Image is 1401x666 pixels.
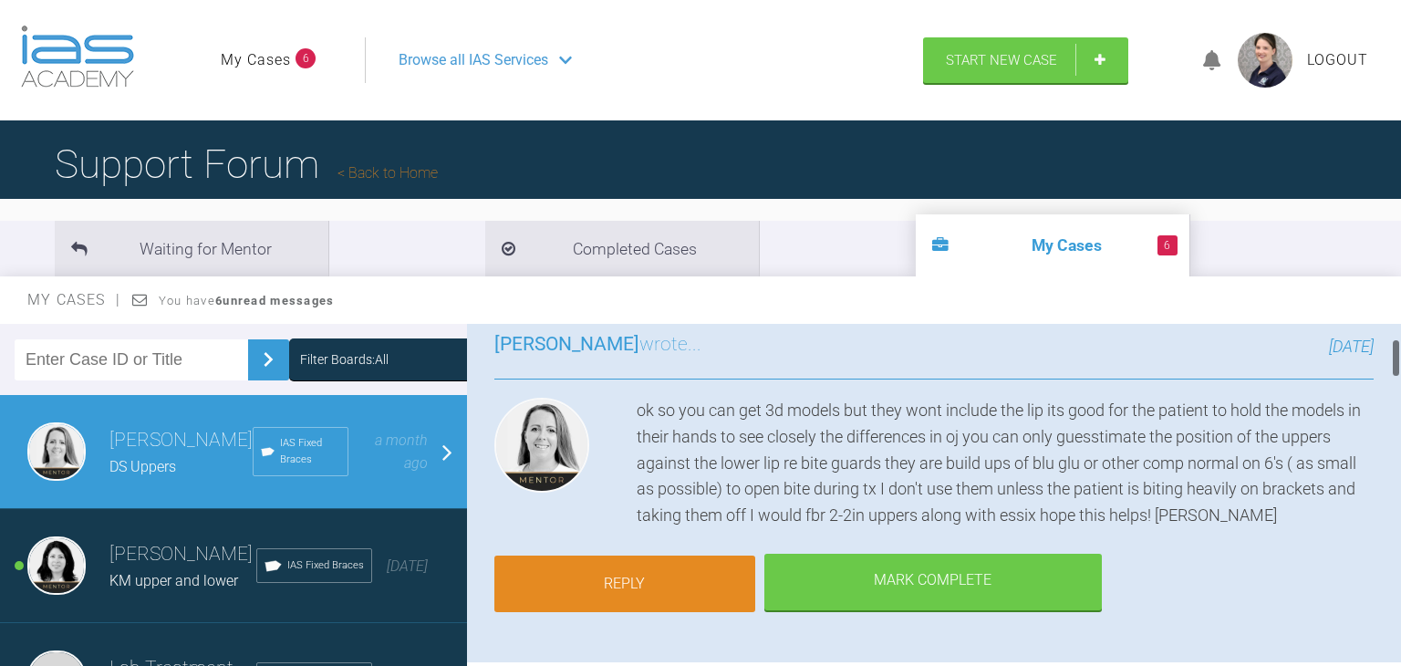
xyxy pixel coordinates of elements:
[215,294,334,307] strong: 6 unread messages
[55,132,438,196] h1: Support Forum
[494,333,639,355] span: [PERSON_NAME]
[916,214,1189,276] li: My Cases
[109,572,238,589] span: KM upper and lower
[494,556,755,612] a: Reply
[923,37,1128,83] a: Start New Case
[109,425,253,456] h3: [PERSON_NAME]
[296,48,316,68] span: 6
[946,52,1057,68] span: Start New Case
[337,164,438,182] a: Back to Home
[287,557,364,574] span: IAS Fixed Braces
[1238,33,1292,88] img: profile.png
[494,398,589,493] img: Emma Dougherty
[27,291,121,308] span: My Cases
[55,221,328,276] li: Waiting for Mentor
[399,48,548,72] span: Browse all IAS Services
[280,435,341,468] span: IAS Fixed Braces
[1329,337,1374,356] span: [DATE]
[221,48,291,72] a: My Cases
[109,539,256,570] h3: [PERSON_NAME]
[764,554,1102,610] div: Mark Complete
[254,345,283,374] img: chevronRight.28bd32b0.svg
[27,422,86,481] img: Emma Dougherty
[637,398,1374,529] div: ok so you can get 3d models but they wont include the lip its good for the patient to hold the mo...
[159,294,335,307] span: You have
[387,557,428,575] span: [DATE]
[485,221,759,276] li: Completed Cases
[375,432,428,473] span: a month ago
[300,349,389,369] div: Filter Boards: All
[15,339,248,380] input: Enter Case ID or Title
[494,329,701,360] h3: wrote...
[1157,235,1178,255] span: 6
[109,458,176,475] span: DS Uppers
[21,26,134,88] img: logo-light.3e3ef733.png
[27,536,86,595] img: Hooria Olsen
[1307,48,1368,72] a: Logout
